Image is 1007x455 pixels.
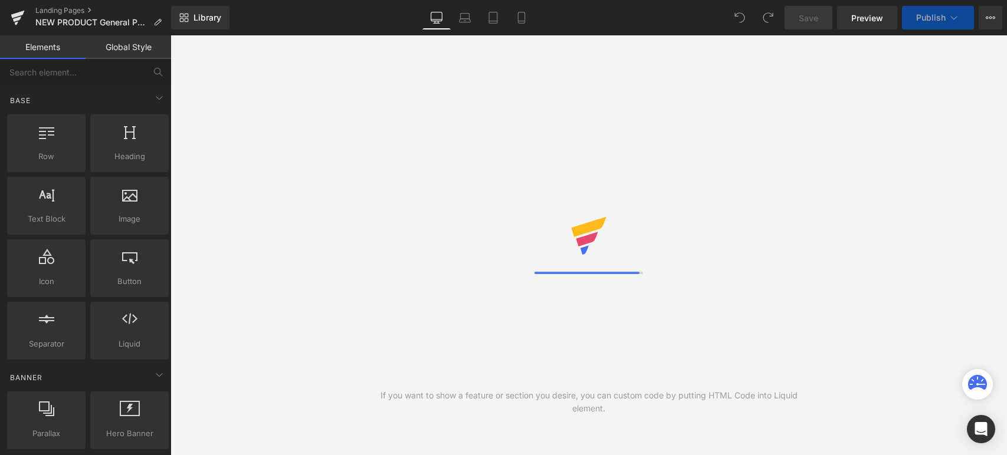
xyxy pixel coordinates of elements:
a: New Library [171,6,229,29]
a: Global Style [86,35,171,59]
span: Image [94,213,165,225]
span: Text Block [11,213,82,225]
span: Separator [11,338,82,350]
button: Undo [728,6,752,29]
a: Mobile [507,6,536,29]
span: Preview [851,12,883,24]
span: Liquid [94,338,165,350]
span: Parallax [11,427,82,440]
span: NEW PRODUCT General Page Smart Bento GO 2.0 PRO Bundles [35,18,149,27]
span: Button [94,275,165,288]
span: Hero Banner [94,427,165,440]
a: Desktop [422,6,451,29]
button: Publish [902,6,974,29]
div: Open Intercom Messenger [967,415,995,443]
span: Row [11,150,82,163]
span: Banner [9,372,44,383]
a: Tablet [479,6,507,29]
button: Redo [756,6,780,29]
span: Base [9,95,32,106]
a: Laptop [451,6,479,29]
div: If you want to show a feature or section you desire, you can custom code by putting HTML Code int... [380,389,798,415]
span: Publish [916,13,946,22]
button: More [979,6,1002,29]
span: Icon [11,275,82,288]
a: Landing Pages [35,6,171,15]
span: Heading [94,150,165,163]
span: Library [193,12,221,23]
span: Save [799,12,818,24]
a: Preview [837,6,897,29]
